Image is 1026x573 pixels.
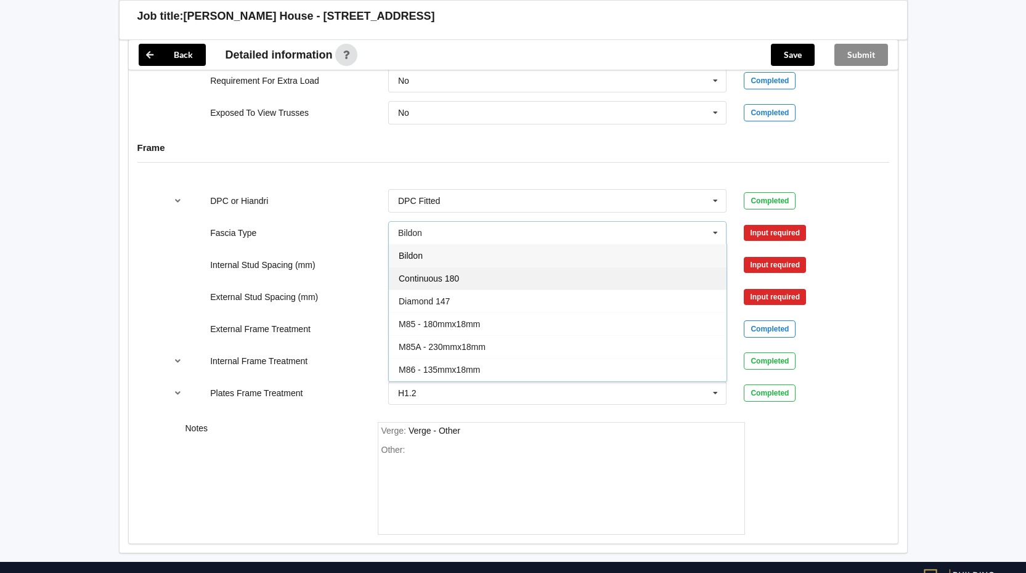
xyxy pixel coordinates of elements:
[744,225,806,241] div: Input required
[210,76,319,86] label: Requirement For Extra Load
[398,108,409,117] div: No
[399,296,450,306] span: Diamond 147
[399,251,423,261] span: Bildon
[226,49,333,60] span: Detailed information
[771,44,815,66] button: Save
[166,350,190,372] button: reference-toggle
[210,260,315,270] label: Internal Stud Spacing (mm)
[398,197,440,205] div: DPC Fitted
[166,382,190,404] button: reference-toggle
[398,76,409,85] div: No
[184,9,435,23] h3: [PERSON_NAME] House - [STREET_ADDRESS]
[139,44,206,66] button: Back
[210,356,307,366] label: Internal Frame Treatment
[166,190,190,212] button: reference-toggle
[744,104,796,121] div: Completed
[399,274,459,283] span: Continuous 180
[210,292,318,302] label: External Stud Spacing (mm)
[409,426,460,436] div: Verge
[381,445,405,455] span: Other:
[744,384,796,402] div: Completed
[177,422,369,535] div: Notes
[744,72,796,89] div: Completed
[744,289,806,305] div: Input required
[210,324,311,334] label: External Frame Treatment
[137,9,184,23] h3: Job title:
[744,257,806,273] div: Input required
[399,319,480,329] span: M85 - 180mmx18mm
[399,342,486,352] span: M85A - 230mmx18mm
[398,389,417,397] div: H1.2
[210,388,303,398] label: Plates Frame Treatment
[210,196,268,206] label: DPC or Hiandri
[381,426,409,436] span: Verge :
[744,320,796,338] div: Completed
[378,422,745,535] form: notes-field
[210,108,309,118] label: Exposed To View Trusses
[744,192,796,209] div: Completed
[210,228,256,238] label: Fascia Type
[137,142,889,153] h4: Frame
[399,365,480,375] span: M86 - 135mmx18mm
[744,352,796,370] div: Completed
